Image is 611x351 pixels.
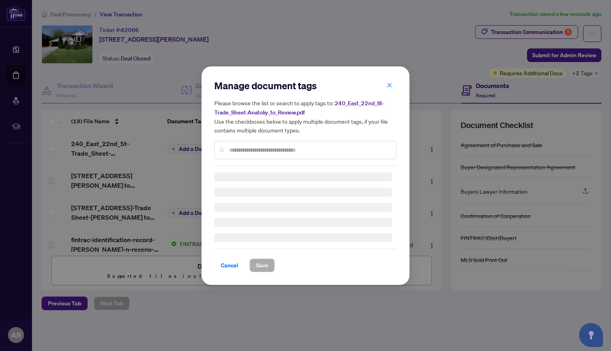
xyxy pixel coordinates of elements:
span: close [387,82,392,88]
button: Save [250,259,275,272]
button: Cancel [214,259,245,272]
h5: Please browse the list or search to apply tags to: Use the checkboxes below to apply multiple doc... [214,98,397,134]
span: 240_East_22nd_St-Trade_Sheet-Anatoliy_to_Review.pdf [214,100,384,116]
span: Cancel [221,259,238,272]
h2: Manage document tags [214,79,397,92]
button: Open asap [579,323,603,347]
